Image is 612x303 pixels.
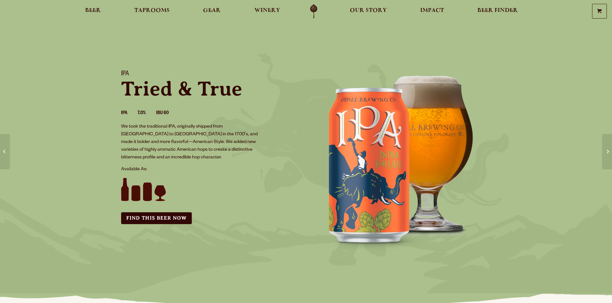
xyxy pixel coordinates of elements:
[134,8,170,13] span: Taprooms
[346,4,391,19] a: Our Story
[121,109,137,118] li: IPA
[473,4,522,19] a: Beer Finder
[306,63,499,255] img: IPA can and glass
[121,70,298,79] h1: IPA
[254,8,280,13] span: Winery
[477,8,518,13] span: Beer Finder
[121,123,263,162] p: We took the traditional IPA, originally shipped from [GEOGRAPHIC_DATA] to [GEOGRAPHIC_DATA] in th...
[121,79,298,99] p: Tried & True
[302,4,326,19] a: Odell Home
[420,8,444,13] span: Impact
[137,109,156,118] li: 7.0%
[81,4,105,19] a: Beer
[121,166,298,173] p: Available As:
[85,8,101,13] span: Beer
[350,8,387,13] span: Our Story
[156,109,179,118] li: IBU 60
[199,4,225,19] a: Gear
[130,4,174,19] a: Taprooms
[121,212,192,224] a: Find this Beer Now
[203,8,221,13] span: Gear
[416,4,448,19] a: Impact
[250,4,284,19] a: Winery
